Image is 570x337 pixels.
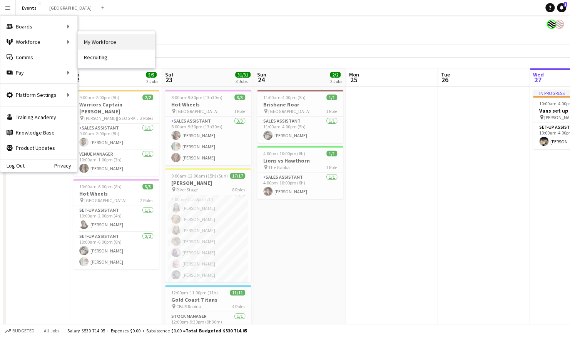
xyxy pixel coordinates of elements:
[165,168,251,282] app-job-card: 9:00am-12:00am (15h) (Sun)17/17[PERSON_NAME] River Stage8 RolesOutlet Supervisor1/13:00pm-11:30pm...
[0,50,77,65] a: Comms
[257,173,343,199] app-card-role: Sales Assistant1/14:00pm-10:00pm (6h)[PERSON_NAME]
[257,157,343,164] h3: Lions vs Hawthorn
[164,75,174,84] span: 23
[234,108,245,114] span: 1 Role
[268,164,290,170] span: The Gabba
[330,78,342,84] div: 2 Jobs
[73,179,159,269] app-job-card: 10:00am-6:00pm (8h)3/3Hot Wheels [GEOGRAPHIC_DATA]2 RolesSet-up Assistant1/110:00am-2:00pm (4h)[P...
[230,173,245,179] span: 17/17
[165,189,251,282] app-card-role: Sales Assistant7/74:00pm-11:00pm (7h)[PERSON_NAME][PERSON_NAME][PERSON_NAME][PERSON_NAME][PERSON_...
[440,75,450,84] span: 26
[349,71,359,78] span: Mon
[555,20,564,29] app-user-avatar: Event Merch
[73,190,159,197] h3: Hot Wheels
[186,328,247,334] span: Total Budgeted $530 714.05
[165,296,251,303] h3: Gold Coast Titans
[84,115,140,121] span: [PERSON_NAME][GEOGRAPHIC_DATA]
[142,184,153,189] span: 3/3
[176,187,198,193] span: River Stage
[0,34,77,50] div: Workforce
[232,187,245,193] span: 8 Roles
[12,328,35,334] span: Budgeted
[165,179,251,186] h3: [PERSON_NAME]
[263,95,306,100] span: 11:00am-4:00pm (5h)
[146,72,157,78] span: 5/5
[78,34,155,50] a: My Workforce
[79,95,119,100] span: 9:00am-2:00pm (5h)
[0,110,77,125] a: Training Academy
[73,232,159,269] app-card-role: Set-up Assistant2/210:00am-6:00pm (8h)[PERSON_NAME][PERSON_NAME]
[257,117,343,143] app-card-role: Sales Assistant1/111:00am-4:00pm (5h)[PERSON_NAME]
[176,304,201,309] span: CBUS Robina
[146,78,158,84] div: 2 Jobs
[171,290,218,295] span: 12:00pm-11:00pm (11h)
[84,198,127,203] span: [GEOGRAPHIC_DATA]
[348,75,359,84] span: 25
[42,328,61,334] span: All jobs
[532,75,544,84] span: 27
[326,95,337,100] span: 1/1
[330,72,341,78] span: 2/2
[140,198,153,203] span: 2 Roles
[165,117,251,165] app-card-role: Sales Assistant3/38:00am-9:30pm (13h30m)[PERSON_NAME][PERSON_NAME][PERSON_NAME]
[73,206,159,232] app-card-role: Set-up Assistant1/110:00am-2:00pm (4h)[PERSON_NAME]
[563,2,567,7] span: 1
[79,184,122,189] span: 10:00am-6:00pm (8h)
[533,71,544,78] span: Wed
[0,19,77,34] div: Boards
[257,71,266,78] span: Sun
[557,3,566,12] a: 1
[326,164,337,170] span: 1 Role
[256,75,266,84] span: 24
[257,90,343,143] app-job-card: 11:00am-4:00pm (5h)1/1Brisbane Roar [GEOGRAPHIC_DATA]1 RoleSales Assistant1/111:00am-4:00pm (5h)[...
[16,0,43,15] button: Events
[176,108,219,114] span: [GEOGRAPHIC_DATA]
[441,71,450,78] span: Tue
[73,90,159,176] app-job-card: 9:00am-2:00pm (5h)2/2Warriors Captain [PERSON_NAME] [PERSON_NAME][GEOGRAPHIC_DATA]2 RolesSales As...
[165,90,251,165] app-job-card: 8:00am-9:30pm (13h30m)3/3Hot Wheels [GEOGRAPHIC_DATA]1 RoleSales Assistant3/38:00am-9:30pm (13h30...
[4,327,36,335] button: Budgeted
[326,151,337,156] span: 1/1
[165,71,174,78] span: Sat
[326,108,337,114] span: 1 Role
[73,150,159,176] app-card-role: Venue Manager1/110:00am-1:00pm (3h)[PERSON_NAME]
[547,20,556,29] app-user-avatar: Event Merch
[236,78,250,84] div: 3 Jobs
[54,163,77,169] a: Privacy
[0,65,77,80] div: Pay
[43,0,98,15] button: [GEOGRAPHIC_DATA]
[268,108,311,114] span: [GEOGRAPHIC_DATA]
[257,146,343,199] app-job-card: 4:00pm-10:00pm (6h)1/1Lions vs Hawthorn The Gabba1 RoleSales Assistant1/14:00pm-10:00pm (6h)[PERS...
[140,115,153,121] span: 2 Roles
[67,328,247,334] div: Salary $530 714.05 + Expenses $0.00 + Subsistence $0.00 =
[235,72,251,78] span: 31/31
[0,87,77,103] div: Platform Settings
[73,101,159,115] h3: Warriors Captain [PERSON_NAME]
[0,140,77,156] a: Product Updates
[165,101,251,108] h3: Hot Wheels
[171,173,228,179] span: 9:00am-12:00am (15h) (Sun)
[230,290,245,295] span: 11/11
[142,95,153,100] span: 2/2
[234,95,245,100] span: 3/3
[263,151,305,156] span: 4:00pm-10:00pm (6h)
[257,101,343,108] h3: Brisbane Roar
[78,50,155,65] a: Recruiting
[0,163,25,169] a: Log Out
[171,95,222,100] span: 8:00am-9:30pm (13h30m)
[73,124,159,150] app-card-role: Sales Assistant1/19:00am-2:00pm (5h)[PERSON_NAME]
[0,125,77,140] a: Knowledge Base
[232,304,245,309] span: 4 Roles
